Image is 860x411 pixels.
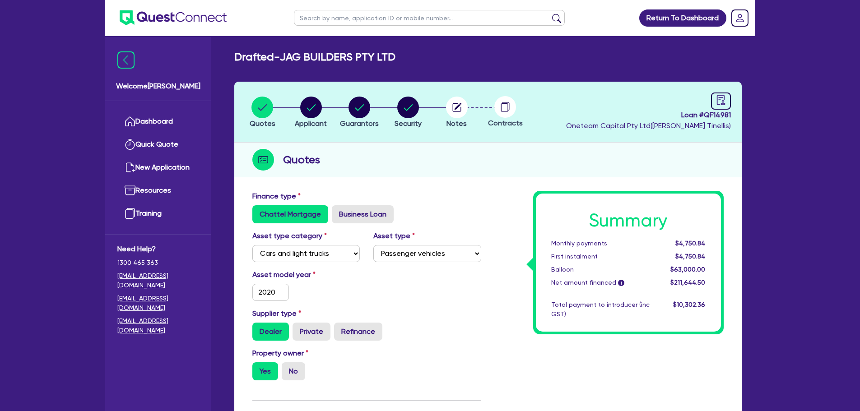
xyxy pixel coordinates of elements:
[488,119,523,127] span: Contracts
[252,323,289,341] label: Dealer
[675,240,705,247] span: $4,750.84
[544,278,656,287] div: Net amount financed
[670,279,705,286] span: $211,644.50
[339,96,379,129] button: Guarantors
[125,139,135,150] img: quick-quote
[544,265,656,274] div: Balloon
[120,10,227,25] img: quest-connect-logo-blue
[551,210,706,231] h1: Summary
[282,362,305,380] label: No
[293,323,330,341] label: Private
[125,185,135,196] img: resources
[246,269,367,280] label: Asset model year
[716,95,726,105] span: audit
[252,191,301,202] label: Finance type
[234,51,395,64] h2: Drafted - JAG BUILDERS PTY LTD
[544,252,656,261] div: First instalment
[117,179,199,202] a: Resources
[117,294,199,313] a: [EMAIL_ADDRESS][DOMAIN_NAME]
[117,110,199,133] a: Dashboard
[117,202,199,225] a: Training
[395,119,422,128] span: Security
[332,205,394,223] label: Business Loan
[334,323,382,341] label: Refinance
[117,51,135,69] img: icon-menu-close
[675,253,705,260] span: $4,750.84
[728,6,752,30] a: Dropdown toggle
[116,81,200,92] span: Welcome [PERSON_NAME]
[544,300,656,319] div: Total payment to introducer (inc GST)
[446,119,467,128] span: Notes
[125,208,135,219] img: training
[295,119,327,128] span: Applicant
[544,239,656,248] div: Monthly payments
[250,119,275,128] span: Quotes
[117,156,199,179] a: New Application
[711,92,731,110] a: audit
[252,231,327,241] label: Asset type category
[249,96,276,129] button: Quotes
[252,149,274,171] img: step-icon
[117,133,199,156] a: Quick Quote
[294,10,565,26] input: Search by name, application ID or mobile number...
[373,231,415,241] label: Asset type
[446,96,468,129] button: Notes
[252,362,278,380] label: Yes
[294,96,327,129] button: Applicant
[566,110,731,120] span: Loan # QF14981
[394,96,422,129] button: Security
[117,258,199,268] span: 1300 465 363
[252,205,328,223] label: Chattel Mortgage
[117,244,199,254] span: Need Help?
[566,121,731,130] span: Oneteam Capital Pty Ltd ( [PERSON_NAME] Tinellis )
[618,280,624,286] span: i
[639,9,726,27] a: Return To Dashboard
[252,348,308,359] label: Property owner
[673,301,705,308] span: $10,302.36
[340,119,379,128] span: Guarantors
[283,152,320,168] h2: Quotes
[252,308,301,319] label: Supplier type
[670,266,705,273] span: $63,000.00
[125,162,135,173] img: new-application
[117,271,199,290] a: [EMAIL_ADDRESS][DOMAIN_NAME]
[117,316,199,335] a: [EMAIL_ADDRESS][DOMAIN_NAME]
